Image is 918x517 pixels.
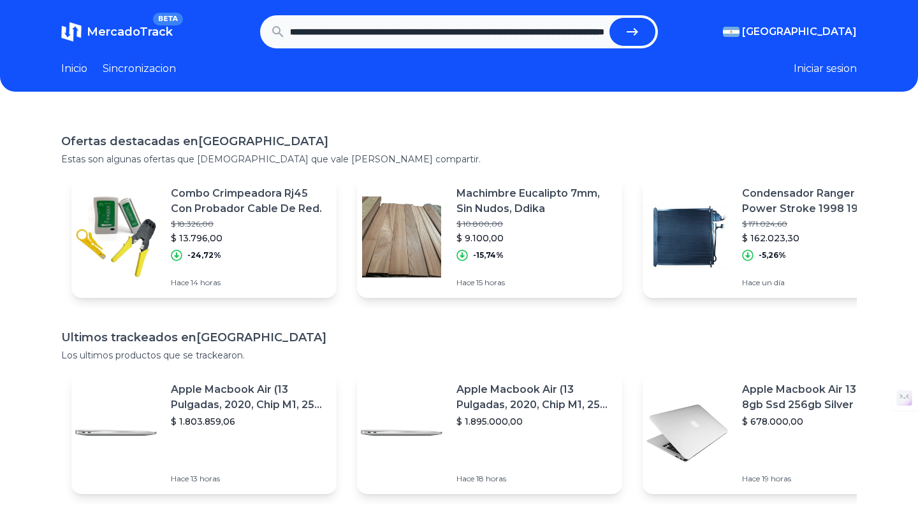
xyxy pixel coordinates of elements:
[742,186,898,216] p: Condensador Ranger 2.8 Power Stroke 1998 1999 2000 2001 2002
[643,176,908,298] a: Featured imageCondensador Ranger 2.8 Power Stroke 1998 1999 2000 2001 2002$ 171.024,60$ 162.023,3...
[456,474,612,484] p: Hace 18 horas
[456,382,612,413] p: Apple Macbook Air (13 Pulgadas, 2020, Chip M1, 256 Gb De Ssd, 8 Gb De Ram) - Plata
[171,278,326,288] p: Hace 14 horas
[357,192,446,281] img: Featured image
[643,388,732,478] img: Featured image
[87,25,173,39] span: MercadoTrack
[61,349,857,362] p: Los ultimos productos que se trackearon.
[456,186,612,216] p: Machimbre Eucalipto 7mm, Sin Nudos, Ddika
[473,250,504,260] p: -15,74%
[742,278,898,288] p: Hace un día
[61,22,173,42] a: MercadoTrackBETA
[357,176,622,298] a: Featured imageMachimbre Eucalipto 7mm, Sin Nudos, Ddika$ 10.800,00$ 9.100,00-15,74%Hace 15 horas
[794,61,857,76] button: Iniciar sesion
[742,382,898,413] p: Apple Macbook Air 13 Core I5 8gb Ssd 256gb Silver
[742,24,857,39] span: [GEOGRAPHIC_DATA]
[742,219,898,229] p: $ 171.024,60
[742,232,898,244] p: $ 162.023,30
[456,415,612,428] p: $ 1.895.000,00
[643,192,732,281] img: Featured image
[742,474,898,484] p: Hace 19 horas
[71,388,161,478] img: Featured image
[187,250,221,260] p: -24,72%
[61,61,87,76] a: Inicio
[456,232,612,244] p: $ 9.100,00
[456,219,612,229] p: $ 10.800,00
[643,372,908,494] a: Featured imageApple Macbook Air 13 Core I5 8gb Ssd 256gb Silver$ 678.000,00Hace 19 horas
[153,13,183,25] span: BETA
[723,24,857,39] button: [GEOGRAPHIC_DATA]
[171,232,326,244] p: $ 13.796,00
[61,132,857,150] h1: Ofertas destacadas en [GEOGRAPHIC_DATA]
[171,219,326,229] p: $ 18.326,00
[71,192,161,281] img: Featured image
[357,372,622,494] a: Featured imageApple Macbook Air (13 Pulgadas, 2020, Chip M1, 256 Gb De Ssd, 8 Gb De Ram) - Plata$...
[103,61,176,76] a: Sincronizacion
[71,372,337,494] a: Featured imageApple Macbook Air (13 Pulgadas, 2020, Chip M1, 256 Gb De Ssd, 8 Gb De Ram) - Plata$...
[171,474,326,484] p: Hace 13 horas
[742,415,898,428] p: $ 678.000,00
[171,382,326,413] p: Apple Macbook Air (13 Pulgadas, 2020, Chip M1, 256 Gb De Ssd, 8 Gb De Ram) - Plata
[61,153,857,166] p: Estas son algunas ofertas que [DEMOGRAPHIC_DATA] que vale [PERSON_NAME] compartir.
[61,329,857,346] h1: Ultimos trackeados en [GEOGRAPHIC_DATA]
[71,176,337,298] a: Featured imageCombo Crimpeadora Rj45 Con Probador Cable De Red.$ 18.326,00$ 13.796,00-24,72%Hace ...
[61,22,82,42] img: MercadoTrack
[723,27,739,37] img: Argentina
[171,415,326,428] p: $ 1.803.859,06
[171,186,326,216] p: Combo Crimpeadora Rj45 Con Probador Cable De Red.
[456,278,612,288] p: Hace 15 horas
[357,388,446,478] img: Featured image
[759,250,786,260] p: -5,26%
